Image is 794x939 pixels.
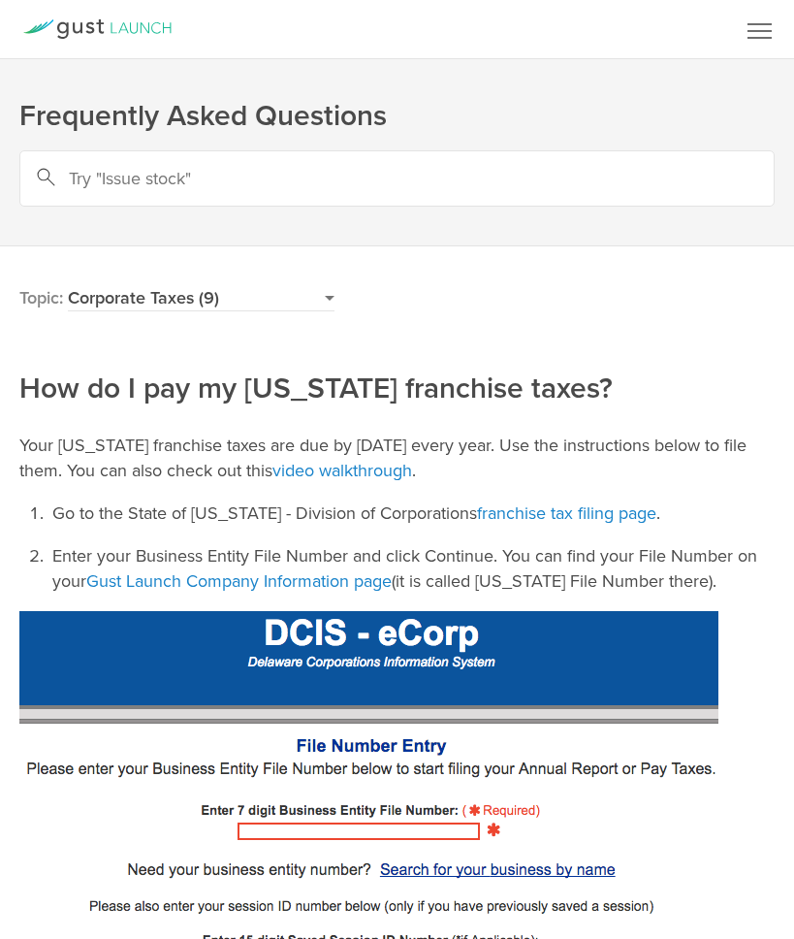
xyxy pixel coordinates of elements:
[22,19,172,39] a: Gust
[19,433,775,483] p: Your [US_STATE] franchise taxes are due by [DATE] every year. Use the instructions below to file ...
[19,239,775,408] h2: How do I pay my [US_STATE] franchise taxes?
[52,501,775,526] p: Go to the State of [US_STATE] - Division of Corporations .
[19,150,775,207] input: Try "Issue stock"
[52,543,775,594] p: Enter your Business Entity File Number and click Continue. You can find your File Number on your ...
[19,97,775,136] h1: Frequently Asked Questions
[19,154,334,311] h2: Topic:
[477,502,656,524] a: franchise tax filing page
[86,570,392,592] a: Gust Launch Company Information page
[272,460,412,481] a: video walkthrough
